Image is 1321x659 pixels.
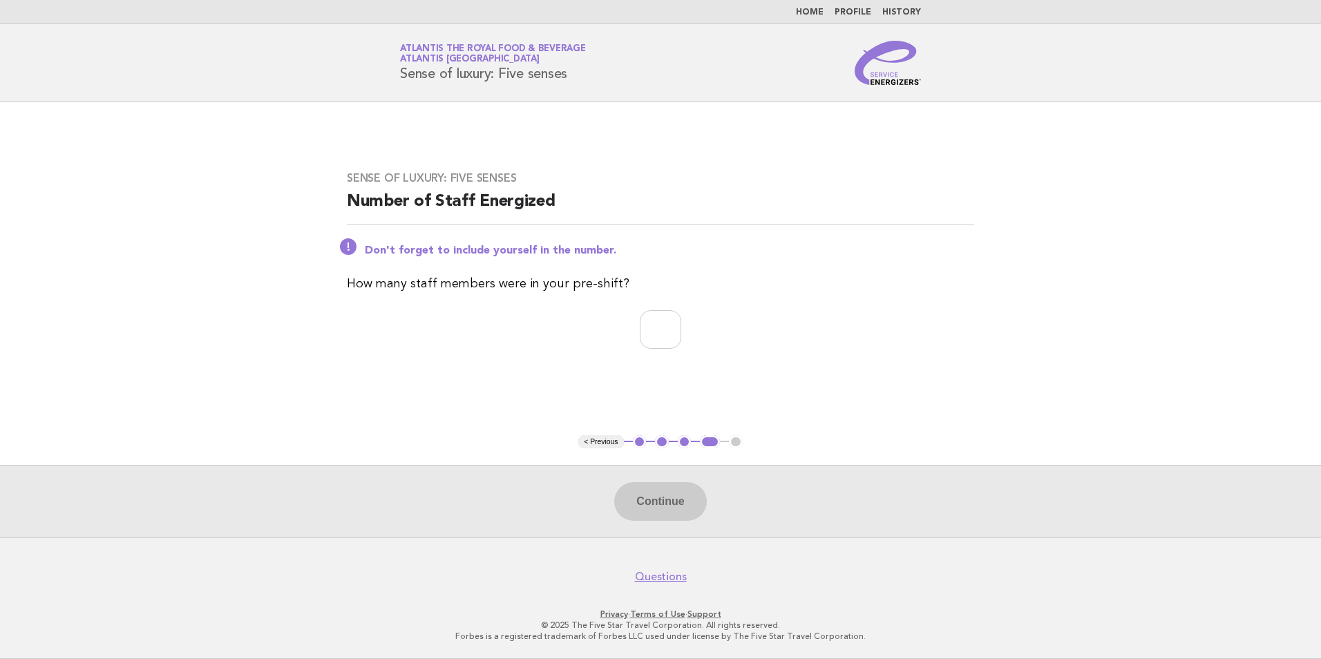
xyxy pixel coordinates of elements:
[400,55,540,64] span: Atlantis [GEOGRAPHIC_DATA]
[365,244,974,258] p: Don't forget to include yourself in the number.
[400,45,586,81] h1: Sense of luxury: Five senses
[347,274,974,294] p: How many staff members were in your pre-shift?
[655,435,669,449] button: 2
[796,8,824,17] a: Home
[635,570,687,584] a: Questions
[600,609,628,619] a: Privacy
[238,631,1083,642] p: Forbes is a registered trademark of Forbes LLC used under license by The Five Star Travel Corpora...
[347,191,974,225] h2: Number of Staff Energized
[630,609,685,619] a: Terms of Use
[678,435,692,449] button: 3
[835,8,871,17] a: Profile
[347,171,974,185] h3: Sense of luxury: Five senses
[855,41,921,85] img: Service Energizers
[687,609,721,619] a: Support
[700,435,720,449] button: 4
[578,435,623,449] button: < Previous
[238,620,1083,631] p: © 2025 The Five Star Travel Corporation. All rights reserved.
[238,609,1083,620] p: · ·
[400,44,586,64] a: Atlantis the Royal Food & BeverageAtlantis [GEOGRAPHIC_DATA]
[633,435,647,449] button: 1
[882,8,921,17] a: History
